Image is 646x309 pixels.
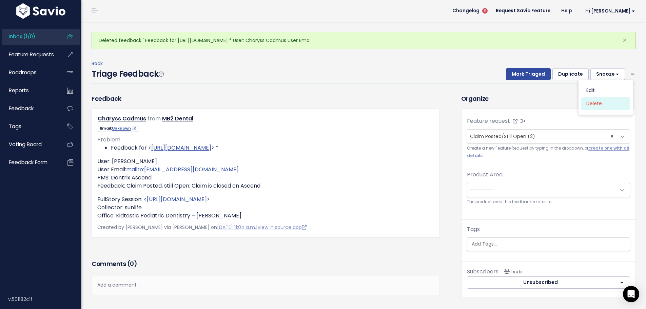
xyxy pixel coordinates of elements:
div: Add a comment... [92,275,440,295]
a: Charyss Cadmus [98,115,146,122]
p: User: [PERSON_NAME] User Email: PMS: Dentrix Ascend Feedback: Claim Posted, still Open: Claim is ... [97,157,434,190]
a: Voting Board [2,137,56,152]
input: Add Tags... [469,240,632,248]
span: × [610,130,613,143]
button: Close [615,32,634,49]
a: Hi [PERSON_NAME] [577,6,641,16]
button: Snooze [590,68,625,80]
span: Problem [97,136,120,143]
span: Reports [9,87,29,94]
div: v.501182c1f [8,290,81,308]
span: <p><strong>Subscribers</strong><br><br> - Ilkay Kucuk<br> </p> [501,268,522,275]
a: create one with all details [467,146,629,158]
span: Hi [PERSON_NAME] [585,8,635,14]
li: Feedback for < > * [111,144,434,152]
span: Feedback form [9,159,47,166]
a: View in source app [257,224,307,231]
h4: Triage Feedback [92,68,163,80]
span: Claim Posted/Still Open (2) [470,133,535,140]
a: Request Savio Feature [490,6,556,16]
small: Create a new Feature Request by typing in the dropdown, or . [467,145,630,159]
label: Product Area [467,171,503,179]
button: Unsubscribed [467,276,614,289]
a: Feedback [2,101,56,116]
p: FullStory Session: < > Collector: sunlife Office: Kidtastic Pediatric Dentistry – [PERSON_NAME] [97,195,434,220]
a: Feedback form [2,155,56,170]
label: Feature request [467,117,510,125]
small: The product area this feedback relates to [467,198,630,206]
span: Feature Requests [9,51,54,58]
span: × [622,35,627,46]
a: [URL][DOMAIN_NAME] [147,195,207,203]
a: Help [556,6,577,16]
a: Delete [581,97,630,110]
a: Tags [2,119,56,134]
span: from [148,115,161,122]
span: Tags [9,123,21,130]
a: [URL][DOMAIN_NAME] [151,144,211,152]
a: mailto:[EMAIL_ADDRESS][DOMAIN_NAME] [126,166,239,173]
span: --------- [470,187,494,193]
a: [DATE] 11:04 a.m. [217,224,256,231]
span: Voting Board [9,141,42,148]
span: Email: [98,125,138,132]
button: Duplicate [552,68,589,80]
a: Edit [581,84,630,97]
div: Open Intercom Messenger [623,286,639,302]
img: logo-white.9d6f32f41409.svg [15,3,67,19]
span: Inbox (1/0) [9,33,35,40]
a: Roadmaps [2,65,56,80]
a: Inbox (1/0) [2,29,56,44]
span: 5 [482,8,488,14]
span: Subscribers [467,268,498,275]
div: Deleted feedback ' Feedback for [URL][DOMAIN_NAME] * User: Charyss Cadmus User Ema…' [92,32,636,49]
span: 0 [130,259,134,268]
span: Feedback [9,105,34,112]
a: Reports [2,83,56,98]
span: Changelog [452,8,479,13]
a: MB2 Dental [162,115,193,122]
h3: Organize [461,94,636,103]
span: Created by [PERSON_NAME] via [PERSON_NAME] on | [97,224,307,231]
a: Feature Requests [2,47,56,62]
h3: Feedback [92,94,121,103]
button: Mark Triaged [506,68,551,80]
label: Tags [467,225,480,233]
h3: Comments ( ) [92,259,440,269]
span: Roadmaps [9,69,37,76]
a: Back [92,60,103,67]
a: Unknown [112,125,136,131]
